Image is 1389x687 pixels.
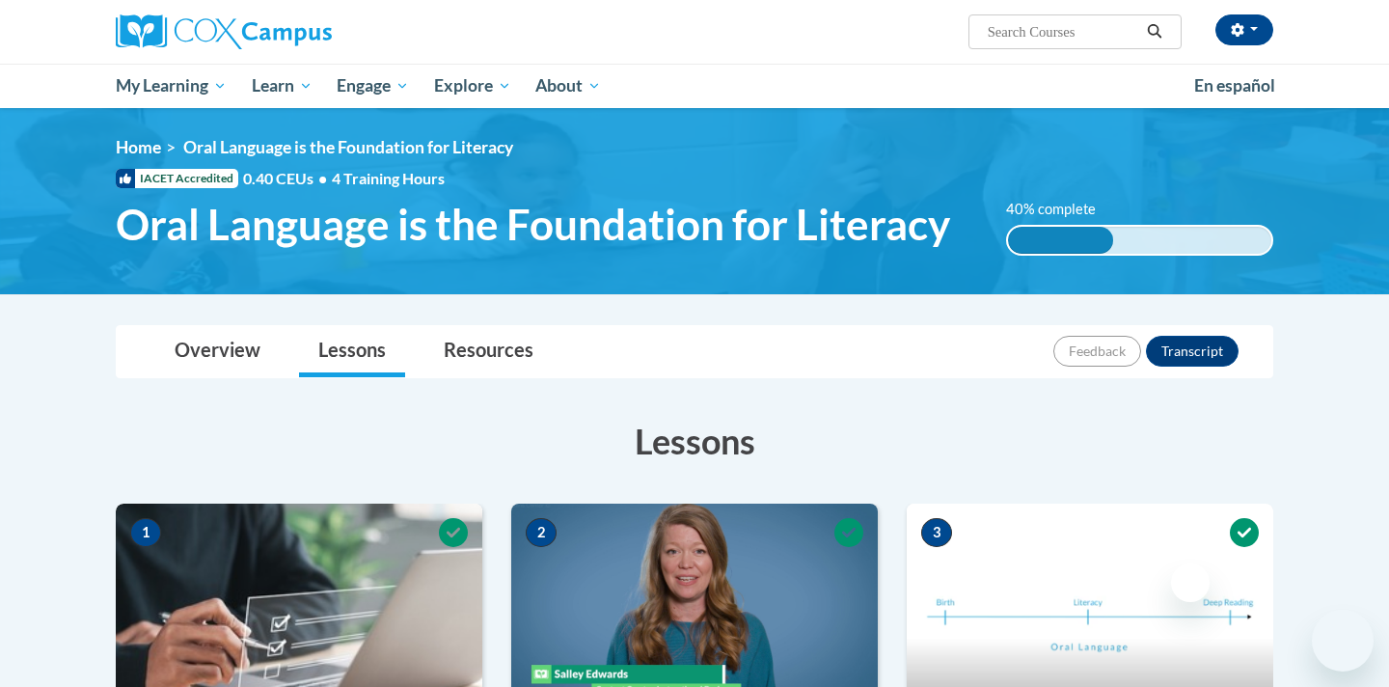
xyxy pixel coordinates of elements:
span: Oral Language is the Foundation for Literacy [183,137,513,157]
button: Transcript [1146,336,1239,367]
h3: Lessons [116,417,1273,465]
span: About [535,74,601,97]
span: Learn [252,74,313,97]
iframe: Close message [1171,563,1210,602]
span: 1 [130,518,161,547]
a: Resources [424,326,553,377]
button: Account Settings [1215,14,1273,45]
div: Main menu [87,64,1302,108]
a: About [524,64,614,108]
span: 0.40 CEUs [243,168,332,189]
span: My Learning [116,74,227,97]
a: Learn [239,64,325,108]
div: 40% complete [1008,227,1113,254]
a: Explore [422,64,524,108]
span: 2 [526,518,557,547]
a: Lessons [299,326,405,377]
span: IACET Accredited [116,169,238,188]
iframe: Button to launch messaging window [1312,610,1374,672]
a: Engage [324,64,422,108]
button: Feedback [1053,336,1141,367]
a: En español [1182,66,1288,106]
span: En español [1194,75,1275,96]
img: Cox Campus [116,14,332,49]
a: My Learning [103,64,239,108]
span: • [318,169,327,187]
label: 40% complete [1006,199,1117,220]
span: 4 Training Hours [332,169,445,187]
span: Oral Language is the Foundation for Literacy [116,199,950,250]
a: Overview [155,326,280,377]
a: Home [116,137,161,157]
button: Search [1140,20,1169,43]
span: Engage [337,74,409,97]
span: 3 [921,518,952,547]
input: Search Courses [986,20,1140,43]
span: Explore [434,74,511,97]
a: Cox Campus [116,14,482,49]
